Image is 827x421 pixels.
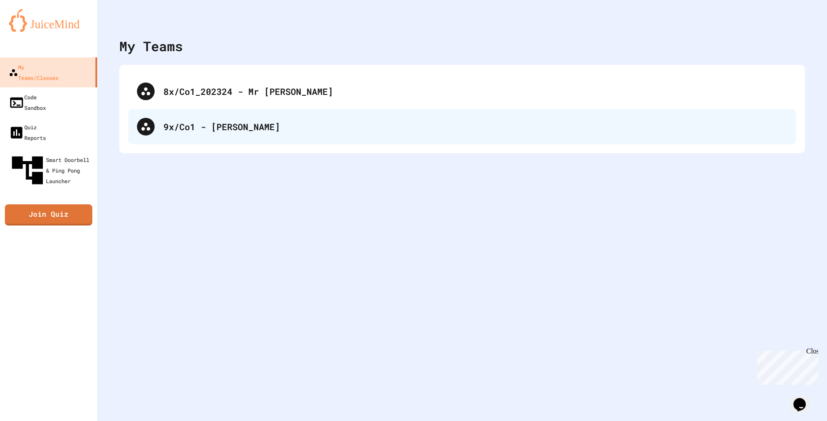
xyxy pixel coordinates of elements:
[163,85,787,98] div: 8x/Co1_202324 - Mr [PERSON_NAME]
[128,109,796,144] div: 9x/Co1 - [PERSON_NAME]
[754,347,818,385] iframe: chat widget
[163,120,787,133] div: 9x/Co1 - [PERSON_NAME]
[9,122,46,143] div: Quiz Reports
[790,386,818,412] iframe: chat widget
[9,92,46,113] div: Code Sandbox
[9,62,58,83] div: My Teams/Classes
[128,74,796,109] div: 8x/Co1_202324 - Mr [PERSON_NAME]
[9,9,88,32] img: logo-orange.svg
[119,36,183,56] div: My Teams
[9,152,94,189] div: Smart Doorbell & Ping Pong Launcher
[5,204,92,226] a: Join Quiz
[4,4,61,56] div: Chat with us now!Close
